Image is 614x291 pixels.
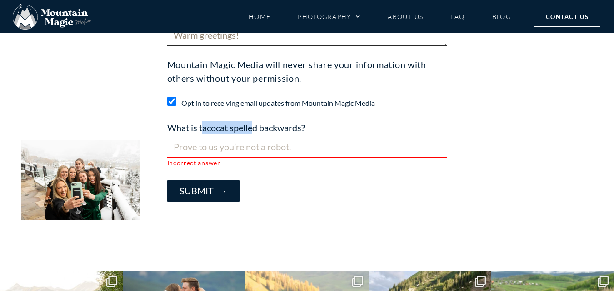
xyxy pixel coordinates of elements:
nav: Menu [249,9,511,25]
svg: Clone [352,276,363,287]
svg: Clone [106,276,117,287]
label: Opt in to receiving email updates from Mountain Magic Media [181,99,375,107]
a: About Us [388,9,423,25]
div: Mountain Magic Media will never share your information with others without your permission. [163,58,452,85]
a: FAQ [450,9,464,25]
a: Home [249,9,271,25]
a: Photography [298,9,360,25]
a: Contact Us [534,7,600,27]
label: What is tacocat spelled backwards? [167,121,305,136]
svg: Clone [598,276,609,287]
div: Incorrect answer [167,158,220,168]
button: Submit→ [167,180,240,202]
input: Prove to us you’re not a robot. [167,136,447,158]
span: Submit [180,186,227,196]
span: → [214,185,227,196]
img: Mountain Magic Media photography logo Crested Butte Photographer [13,4,91,30]
a: Blog [492,9,511,25]
img: holding phone selfie group of women showing off engagement ring surprise proposal Aspen snowy win... [21,140,140,219]
svg: Clone [475,276,486,287]
span: Contact Us [546,12,589,22]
